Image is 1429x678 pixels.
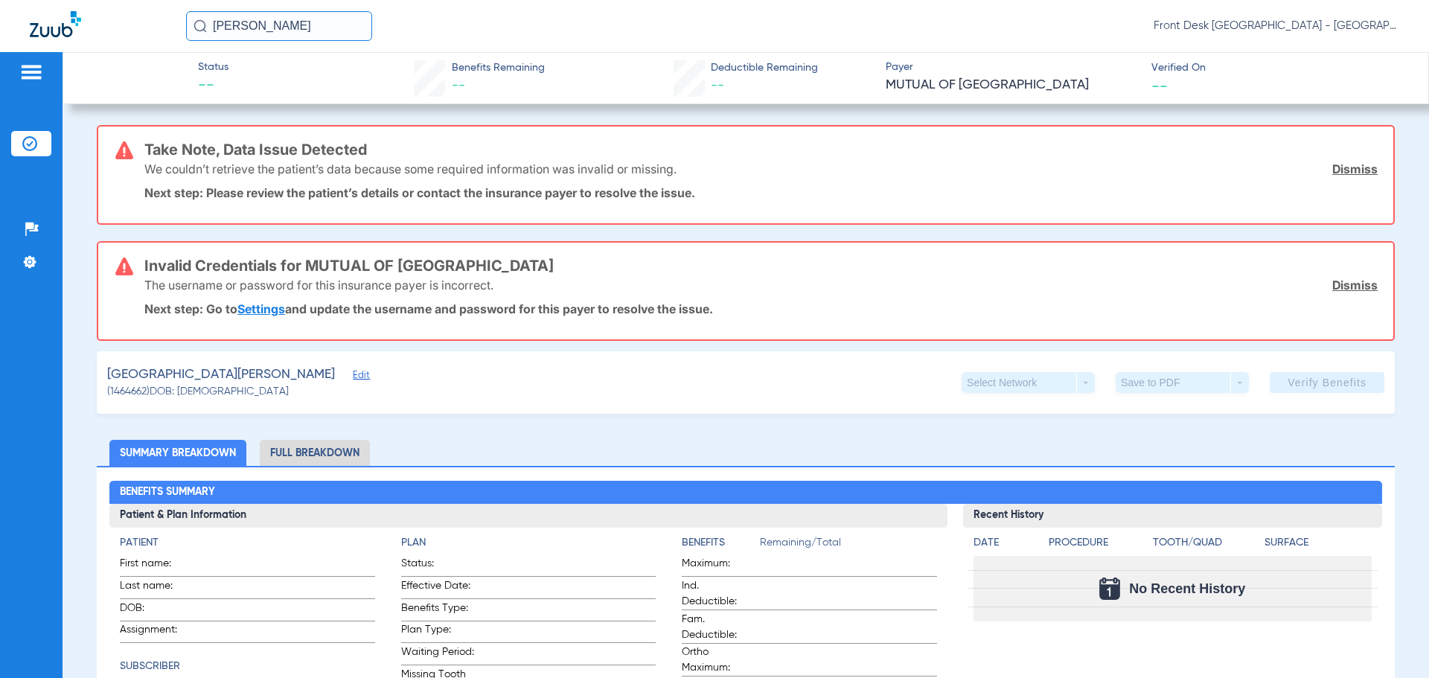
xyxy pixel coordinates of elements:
span: Payer [886,60,1139,75]
app-breakdown-title: Benefits [682,535,760,556]
span: First name: [120,556,193,576]
h4: Date [974,535,1036,551]
span: -- [452,79,465,92]
span: Maximum: [682,556,755,576]
span: Ind. Deductible: [682,578,755,610]
span: MUTUAL OF [GEOGRAPHIC_DATA] [886,76,1139,95]
input: Search for patients [186,11,372,41]
p: The username or password for this insurance payer is incorrect. [144,278,493,292]
h3: Take Note, Data Issue Detected [144,142,1378,157]
span: Remaining/Total [760,535,936,556]
span: Effective Date: [401,578,474,598]
h3: Recent History [963,504,1382,528]
span: Plan Type: [401,622,474,642]
h3: Patient & Plan Information [109,504,947,528]
span: Ortho Maximum: [682,645,755,676]
span: [GEOGRAPHIC_DATA][PERSON_NAME] [107,365,335,384]
span: Assignment: [120,622,193,642]
span: -- [711,79,724,92]
span: Edit [353,370,366,384]
h3: Invalid Credentials for MUTUAL OF [GEOGRAPHIC_DATA] [144,258,1378,273]
h4: Benefits [682,535,760,551]
app-breakdown-title: Tooth/Quad [1153,535,1259,556]
iframe: Chat Widget [1355,607,1429,678]
img: hamburger-icon [19,63,43,81]
h4: Patient [120,535,374,551]
h4: Subscriber [120,659,374,674]
app-breakdown-title: Date [974,535,1036,556]
img: Zuub Logo [30,11,81,37]
h4: Surface [1265,535,1371,551]
span: Front Desk [GEOGRAPHIC_DATA] - [GEOGRAPHIC_DATA] | My Community Dental Centers [1154,19,1399,33]
img: Search Icon [194,19,207,33]
span: Waiting Period: [401,645,474,665]
span: -- [198,76,228,97]
app-breakdown-title: Procedure [1049,535,1148,556]
span: Verified On [1151,60,1404,76]
img: error-icon [115,258,133,275]
a: Dismiss [1332,161,1378,176]
p: Next step: Please review the patient’s details or contact the insurance payer to resolve the issue. [144,185,1378,200]
a: Settings [237,301,285,316]
span: (1464662) DOB: [DEMOGRAPHIC_DATA] [107,384,289,400]
app-breakdown-title: Surface [1265,535,1371,556]
p: Next step: Go to and update the username and password for this payer to resolve the issue. [144,301,1378,316]
a: Dismiss [1332,278,1378,292]
span: Fam. Deductible: [682,612,755,643]
span: Status: [401,556,474,576]
li: Full Breakdown [260,440,370,466]
span: Benefits Remaining [452,60,545,76]
span: -- [1151,77,1168,93]
span: Deductible Remaining [711,60,818,76]
span: No Recent History [1129,581,1245,596]
span: Last name: [120,578,193,598]
li: Summary Breakdown [109,440,246,466]
h4: Tooth/Quad [1153,535,1259,551]
img: error-icon [115,141,133,159]
h2: Benefits Summary [109,481,1381,505]
span: Status [198,60,228,75]
h4: Procedure [1049,535,1148,551]
span: Benefits Type: [401,601,474,621]
span: DOB: [120,601,193,621]
p: We couldn’t retrieve the patient’s data because some required information was invalid or missing. [144,161,677,176]
h4: Plan [401,535,656,551]
img: Calendar [1099,578,1120,600]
